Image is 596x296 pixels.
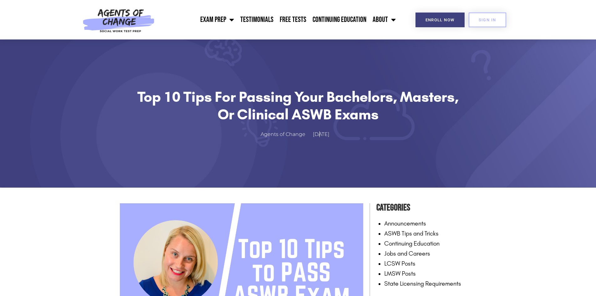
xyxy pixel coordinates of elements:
[384,230,439,237] a: ASWB Tips and Tricks
[384,250,430,257] a: Jobs and Careers
[415,13,465,27] a: Enroll Now
[384,240,440,247] a: Continuing Education
[237,12,277,28] a: Testimonials
[384,260,415,267] a: LCSW Posts
[384,270,416,277] a: LMSW Posts
[384,220,426,227] a: Announcements
[158,12,399,28] nav: Menu
[261,130,305,139] span: Agents of Change
[309,12,369,28] a: Continuing Education
[313,131,329,137] time: [DATE]
[313,130,336,139] a: [DATE]
[135,88,461,123] h1: Top 10 Tips for Passing Your Bachelors, Masters, or Clinical ASWB Exams
[277,12,309,28] a: Free Tests
[384,280,461,287] a: State Licensing Requirements
[425,18,455,22] span: Enroll Now
[479,18,496,22] span: SIGN IN
[261,130,312,139] a: Agents of Change
[369,12,399,28] a: About
[376,200,476,215] h4: Categories
[469,13,506,27] a: SIGN IN
[197,12,237,28] a: Exam Prep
